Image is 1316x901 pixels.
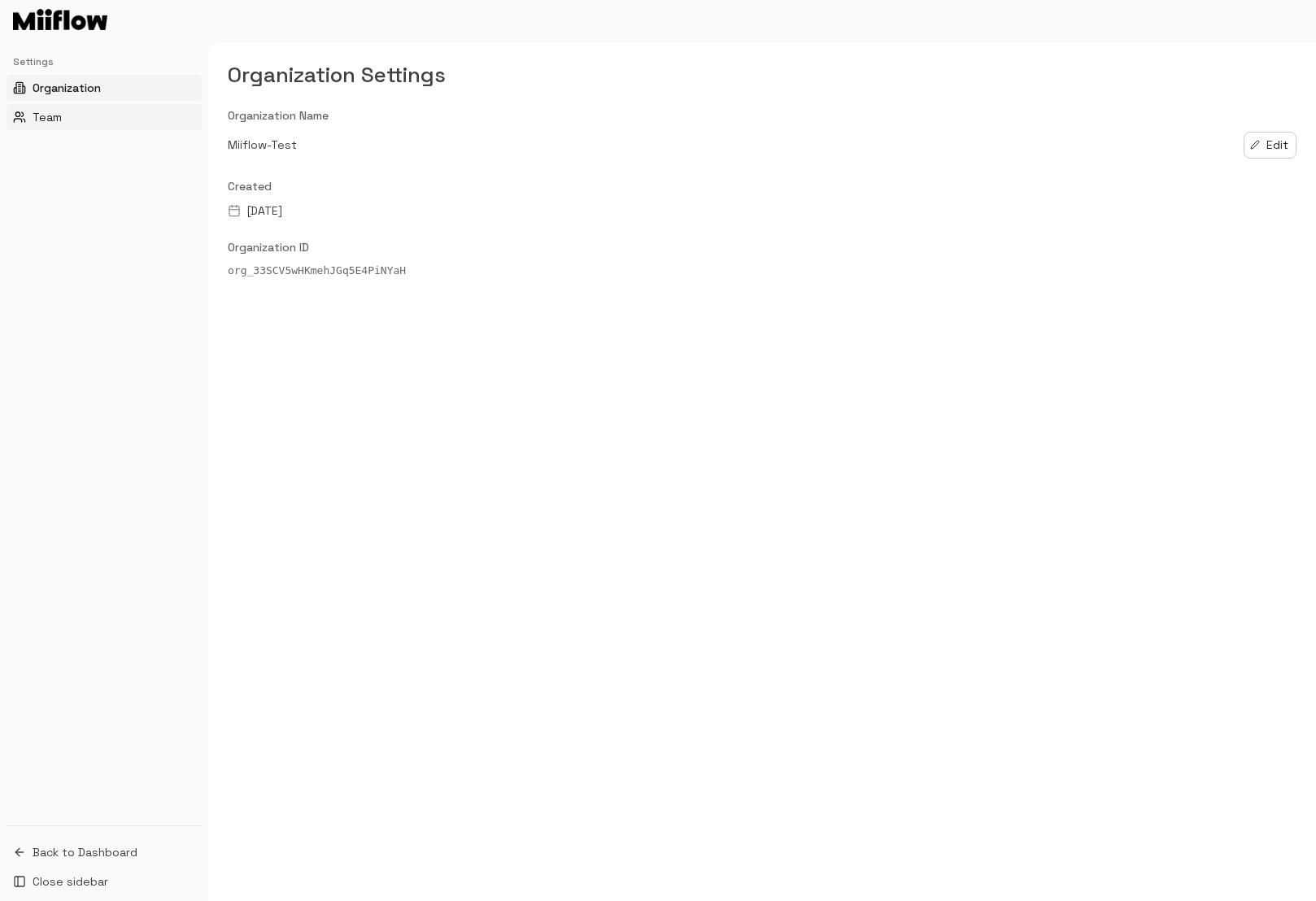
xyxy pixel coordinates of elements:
[33,80,101,96] span: Organization
[7,104,202,130] button: Team
[13,9,107,30] img: Logo
[33,873,108,890] span: Close sidebar
[247,202,282,220] p: [DATE]
[228,263,1296,279] p: org_33SCV5wHKmehJGq5E4PiNYaH
[202,42,215,901] button: Toggle Sidebar
[7,49,202,75] div: Settings
[7,75,202,101] button: Organization
[33,109,62,125] span: Team
[228,239,1296,257] h6: Organization ID
[7,868,202,894] button: Close sidebar
[228,137,297,154] p: Miiflow-Test
[228,62,1296,88] h4: Organization Settings
[228,178,1296,196] h6: Created
[33,844,137,860] span: Back to Dashboard
[1244,132,1296,159] button: Edit
[7,839,202,865] button: Back to Dashboard
[228,107,1296,125] h6: Organization Name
